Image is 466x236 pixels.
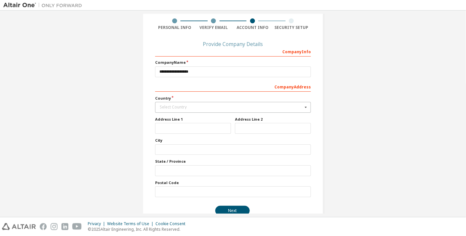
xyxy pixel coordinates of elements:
img: Altair One [3,2,85,9]
div: Personal Info [155,25,194,30]
p: © 2025 Altair Engineering, Inc. All Rights Reserved. [88,226,189,232]
img: linkedin.svg [61,223,68,230]
label: Country [155,96,311,101]
img: instagram.svg [51,223,58,230]
button: Next [215,206,250,216]
div: Privacy [88,221,107,226]
label: Address Line 1 [155,117,231,122]
label: Postal Code [155,180,311,185]
div: Website Terms of Use [107,221,155,226]
div: Account Info [233,25,272,30]
div: Select Country [160,105,303,109]
label: City [155,138,311,143]
label: State / Province [155,159,311,164]
img: facebook.svg [40,223,47,230]
label: Company Name [155,60,311,65]
div: Verify Email [194,25,233,30]
img: youtube.svg [72,223,82,230]
img: altair_logo.svg [2,223,36,230]
div: Cookie Consent [155,221,189,226]
div: Company Address [155,81,311,92]
label: Address Line 2 [235,117,311,122]
div: Provide Company Details [155,42,311,46]
div: Company Info [155,46,311,57]
div: Security Setup [272,25,311,30]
